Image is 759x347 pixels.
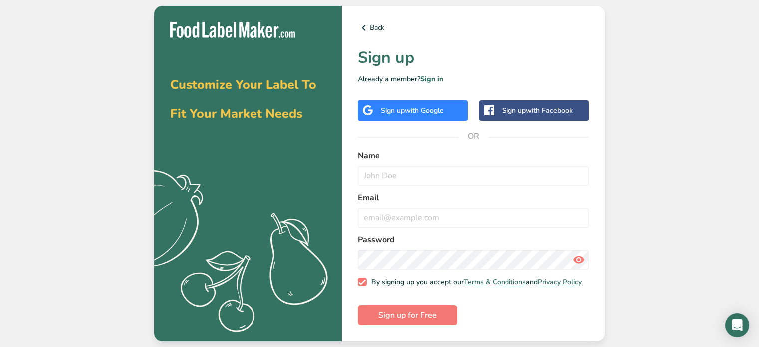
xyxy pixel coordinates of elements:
[464,277,526,287] a: Terms & Conditions
[405,106,444,115] span: with Google
[420,74,443,84] a: Sign in
[367,278,582,287] span: By signing up you accept our and
[381,105,444,116] div: Sign up
[526,106,573,115] span: with Facebook
[378,309,437,321] span: Sign up for Free
[358,192,589,204] label: Email
[358,150,589,162] label: Name
[358,305,457,325] button: Sign up for Free
[358,74,589,84] p: Already a member?
[358,234,589,246] label: Password
[358,208,589,228] input: email@example.com
[725,313,749,337] div: Open Intercom Messenger
[170,22,295,38] img: Food Label Maker
[459,121,489,151] span: OR
[538,277,582,287] a: Privacy Policy
[170,76,316,122] span: Customize Your Label To Fit Your Market Needs
[358,166,589,186] input: John Doe
[502,105,573,116] div: Sign up
[358,46,589,70] h1: Sign up
[358,22,589,34] a: Back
